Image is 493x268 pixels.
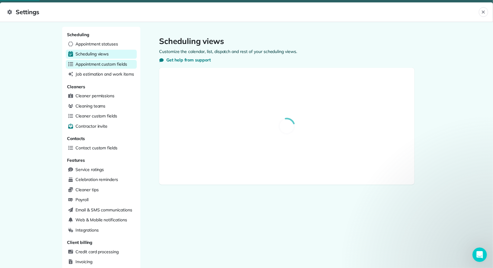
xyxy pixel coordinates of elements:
[58,116,75,123] div: • [DATE]
[75,176,118,182] span: Celebration reminders
[67,157,85,163] span: Features
[21,72,37,78] div: Michee
[159,36,415,46] h1: Scheduling views
[159,57,211,63] button: Get help from support
[75,197,88,203] span: Payroll
[21,27,56,33] div: [PERSON_NAME]
[27,170,94,182] button: Hacer una pregunta
[66,102,137,111] a: Cleaning teams
[75,103,105,109] span: Cleaning teams
[81,188,121,212] button: Help
[75,41,118,47] span: Appointment statuses
[45,3,77,13] h1: Messages
[21,49,56,56] div: [PERSON_NAME]
[75,207,132,213] span: Email & SMS communications
[75,259,92,265] span: Invoicing
[66,144,137,153] a: Contact custom fields
[96,203,105,207] span: Help
[66,185,137,195] a: Cleaner tips
[21,94,56,100] div: [PERSON_NAME]
[66,248,137,257] a: Credit card processing
[66,195,137,204] a: Payroll
[38,72,55,78] div: • 4h ago
[67,240,92,245] span: Client billing
[66,50,137,59] a: Scheduling views
[66,165,137,174] a: Service ratings
[58,183,75,189] div: • [DATE]
[75,113,117,119] span: Cleaner custom fields
[58,49,75,56] div: • 3h ago
[66,257,137,266] a: Invoicing
[479,7,488,17] button: Close
[106,2,117,13] div: Close
[75,123,107,129] span: Contractor invite
[58,139,75,145] div: • [DATE]
[159,48,415,55] p: Customize the calendar, list, dispatch and rest of your scheduling views.
[58,27,75,33] div: • 1h ago
[7,43,19,55] img: Profile image for Brent
[7,88,19,100] img: Profile image for Maria
[67,32,89,37] span: Scheduling
[66,40,137,49] a: Appointment statuses
[21,133,71,138] span: Rate your conversation
[75,167,104,173] span: Service ratings
[21,183,56,189] div: [PERSON_NAME]
[66,60,137,69] a: Appointment custom fields
[7,155,19,167] img: Profile image for Alexandre
[21,161,56,167] div: [PERSON_NAME]
[66,175,137,184] a: Celebration reminders
[67,84,85,89] span: Cleaners
[66,70,137,79] a: Job estimation and work items
[40,188,80,212] button: Messages
[66,92,137,101] a: Cleaner permissions
[75,227,99,233] span: Integrations
[66,122,137,131] a: Contractor invite
[75,187,99,193] span: Cleaner tips
[21,116,56,123] div: [PERSON_NAME]
[7,132,19,145] img: Profile image for Ivan
[58,94,75,100] div: • [DATE]
[75,249,119,255] span: Credit card processing
[75,93,114,99] span: Cleaner permissions
[7,177,19,189] img: Profile image for Alexandre
[49,203,72,207] span: Messages
[58,161,75,167] div: • [DATE]
[21,139,56,145] div: [PERSON_NAME]
[7,7,479,17] span: Settings
[7,21,19,33] img: Profile image for Brent
[75,61,127,67] span: Appointment custom fields
[7,66,19,78] img: Profile image for Michee
[66,226,137,235] a: Integrations
[67,136,85,141] span: Contacts
[75,217,127,223] span: Web & Mobile notifications
[472,248,487,262] iframe: Intercom live chat
[166,57,211,63] span: Get help from support
[75,71,134,77] span: Job estimation and work items
[75,145,117,151] span: Contact custom fields
[7,110,19,122] img: Profile image for Maria
[66,206,137,215] a: Email & SMS communications
[75,51,109,57] span: Scheduling views
[66,112,137,121] a: Cleaner custom fields
[66,216,137,225] a: Web & Mobile notifications
[14,203,26,207] span: Home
